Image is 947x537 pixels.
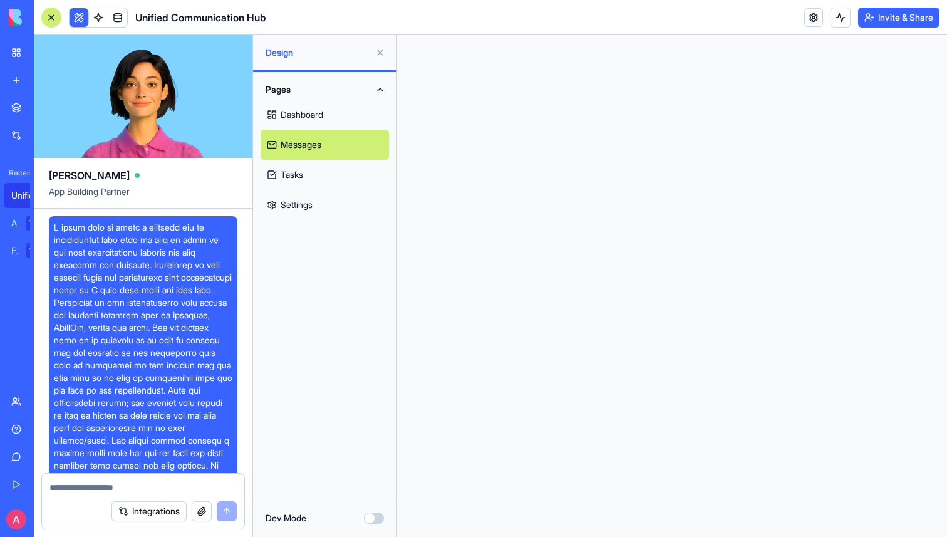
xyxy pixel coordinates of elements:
[9,9,86,26] img: logo
[266,512,306,524] label: Dev Mode
[4,168,30,178] span: Recent
[6,509,26,529] img: ACg8ocJQaaivrGgXvLPcmrdA5T4Bcee5bmblPQG1sgwKo0v9HRcsKA=s96-c
[261,100,389,130] a: Dashboard
[49,185,237,208] span: App Building Partner
[261,190,389,220] a: Settings
[4,211,54,236] a: AI Logo GeneratorTRY
[11,189,46,202] div: Unified Communication Hub
[111,501,187,521] button: Integrations
[266,46,370,59] span: Design
[261,80,389,100] button: Pages
[135,10,266,25] span: Unified Communication Hub
[49,168,130,183] span: [PERSON_NAME]
[26,216,46,231] div: TRY
[261,160,389,190] a: Tasks
[858,8,939,28] button: Invite & Share
[4,183,54,208] a: Unified Communication Hub
[11,217,18,229] div: AI Logo Generator
[11,244,18,257] div: Feedback Form
[4,238,54,263] a: Feedback FormTRY
[261,130,389,160] a: Messages
[26,243,46,258] div: TRY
